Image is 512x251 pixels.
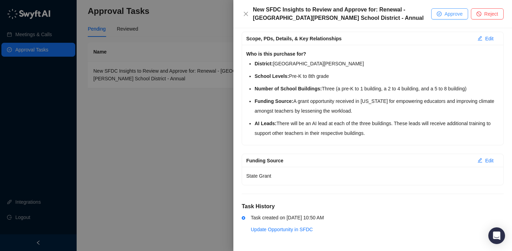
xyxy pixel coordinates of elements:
[485,35,494,42] span: Edit
[255,73,289,79] strong: School Levels:
[485,157,494,164] span: Edit
[253,6,431,22] div: New SFDC Insights to Review and Approve for: Renewal - [GEOGRAPHIC_DATA][PERSON_NAME] School Dist...
[255,61,273,66] strong: District:
[478,36,482,41] span: edit
[472,155,499,166] button: Edit
[255,96,499,116] li: A grant opportunity received in [US_STATE] for empowering educators and improving climate amongst...
[484,10,498,18] span: Reject
[242,202,504,211] h5: Task History
[246,171,499,181] p: State Grant
[488,227,505,244] div: Open Intercom Messenger
[242,10,250,18] button: Close
[437,11,442,16] span: check-circle
[243,11,249,17] span: close
[476,11,481,16] span: stop
[246,35,472,42] div: Scope, PDs, Details, & Key Relationships
[255,84,499,94] li: Three (a pre-K to 1 building, a 2 to 4 building, and a 5 to 8 building)
[251,215,324,220] span: Task created on [DATE] 10:50 AM
[251,227,313,232] a: Update Opportunity in SFDC
[255,119,499,138] li: There will be an AI lead at each of the three buildings. These leads will receive additional trai...
[246,51,306,57] strong: Who is this purchase for?
[255,98,293,104] strong: Funding Source:
[431,8,468,19] button: Approve
[255,59,499,68] li: [GEOGRAPHIC_DATA][PERSON_NAME]
[471,8,504,19] button: Reject
[246,157,472,164] div: Funding Source
[472,33,499,44] button: Edit
[444,10,463,18] span: Approve
[478,158,482,163] span: edit
[255,86,322,91] strong: Number of School Buildings:
[255,121,277,126] strong: AI Leads:
[255,71,499,81] li: Pre-K to 8th grade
